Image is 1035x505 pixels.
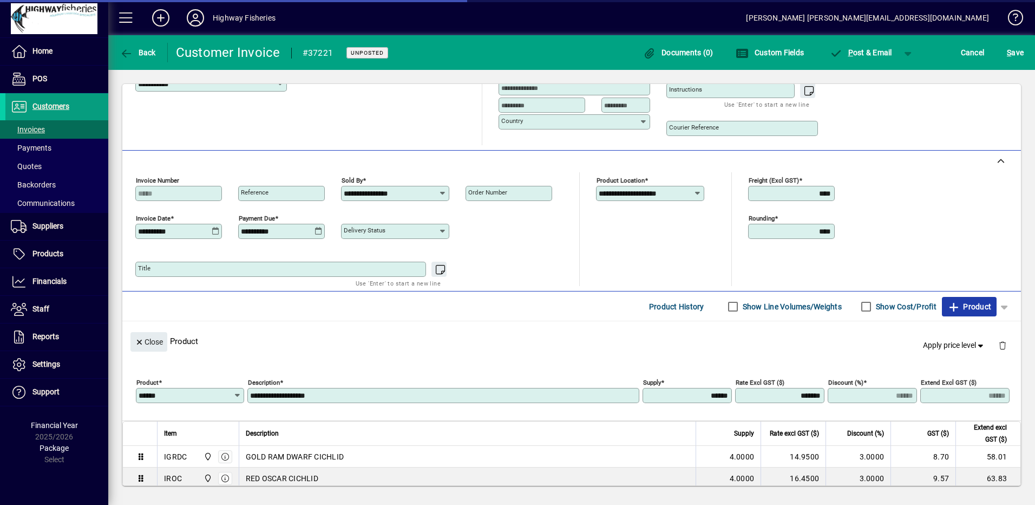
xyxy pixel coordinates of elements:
[768,451,819,462] div: 14.9500
[31,421,78,430] span: Financial Year
[649,298,704,315] span: Product History
[201,451,213,463] span: Highway Fisheries Ltd
[5,241,108,268] a: Products
[246,473,318,484] span: RED OSCAR CICHLID
[11,125,45,134] span: Invoices
[947,298,991,315] span: Product
[117,43,159,62] button: Back
[5,176,108,194] a: Backorders
[736,48,804,57] span: Custom Fields
[958,43,987,62] button: Cancel
[356,277,441,289] mat-hint: Use 'Enter' to start a new line
[826,446,890,468] td: 3.0000
[136,177,179,184] mat-label: Invoice number
[32,360,60,368] span: Settings
[32,47,53,55] span: Home
[669,86,702,93] mat-label: Instructions
[32,74,47,83] span: POS
[736,379,784,386] mat-label: Rate excl GST ($)
[733,43,807,62] button: Custom Fields
[746,9,989,27] div: [PERSON_NAME] [PERSON_NAME][EMAIL_ADDRESS][DOMAIN_NAME]
[942,297,997,316] button: Product
[724,98,809,111] mat-hint: Use 'Enter' to start a new line
[5,38,108,65] a: Home
[164,428,177,439] span: Item
[11,162,42,171] span: Quotes
[848,48,853,57] span: P
[108,43,168,62] app-page-header-button: Back
[164,473,182,484] div: IROC
[32,249,63,258] span: Products
[734,428,754,439] span: Supply
[5,120,108,139] a: Invoices
[921,379,977,386] mat-label: Extend excl GST ($)
[5,157,108,176] a: Quotes
[669,124,719,131] mat-label: Courier Reference
[645,297,709,316] button: Product History
[213,9,276,27] div: Highway Fisheries
[32,387,60,396] span: Support
[32,305,49,313] span: Staff
[961,44,985,61] span: Cancel
[955,446,1020,468] td: 58.01
[239,215,275,222] mat-label: Payment due
[128,336,170,346] app-page-header-button: Close
[176,44,280,61] div: Customer Invoice
[990,332,1016,358] button: Delete
[351,49,384,56] span: Unposted
[178,8,213,28] button: Profile
[40,444,69,452] span: Package
[890,446,955,468] td: 8.70
[1000,2,1021,37] a: Knowledge Base
[1007,48,1011,57] span: S
[643,379,661,386] mat-label: Supply
[826,468,890,489] td: 3.0000
[11,199,75,208] span: Communications
[890,468,955,489] td: 9.57
[643,48,713,57] span: Documents (0)
[5,323,108,351] a: Reports
[135,333,163,351] span: Close
[11,144,51,152] span: Payments
[136,215,171,222] mat-label: Invoice date
[501,117,523,125] mat-label: Country
[824,43,898,62] button: Post & Email
[32,102,69,111] span: Customers
[246,428,279,439] span: Description
[5,379,108,406] a: Support
[248,379,280,386] mat-label: Description
[770,428,819,439] span: Rate excl GST ($)
[749,215,775,222] mat-label: Rounding
[597,177,645,184] mat-label: Product location
[847,428,884,439] span: Discount (%)
[829,48,892,57] span: ost & Email
[32,277,67,286] span: Financials
[342,177,363,184] mat-label: Sold by
[828,379,863,386] mat-label: Discount (%)
[962,422,1007,445] span: Extend excl GST ($)
[143,8,178,28] button: Add
[138,264,150,272] mat-label: Title
[990,340,1016,350] app-page-header-button: Delete
[136,379,159,386] mat-label: Product
[730,473,755,484] span: 4.0000
[241,189,268,196] mat-label: Reference
[1007,44,1024,61] span: ave
[11,180,56,189] span: Backorders
[923,340,986,351] span: Apply price level
[5,268,108,295] a: Financials
[201,472,213,484] span: Highway Fisheries Ltd
[120,48,156,57] span: Back
[741,301,842,312] label: Show Line Volumes/Weights
[5,296,108,323] a: Staff
[5,351,108,378] a: Settings
[246,451,344,462] span: GOLD RAM DWARF CICHLID
[768,473,819,484] div: 16.4500
[1004,43,1026,62] button: Save
[749,177,799,184] mat-label: Freight (excl GST)
[32,332,59,341] span: Reports
[5,139,108,157] a: Payments
[919,336,990,355] button: Apply price level
[5,194,108,212] a: Communications
[927,428,949,439] span: GST ($)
